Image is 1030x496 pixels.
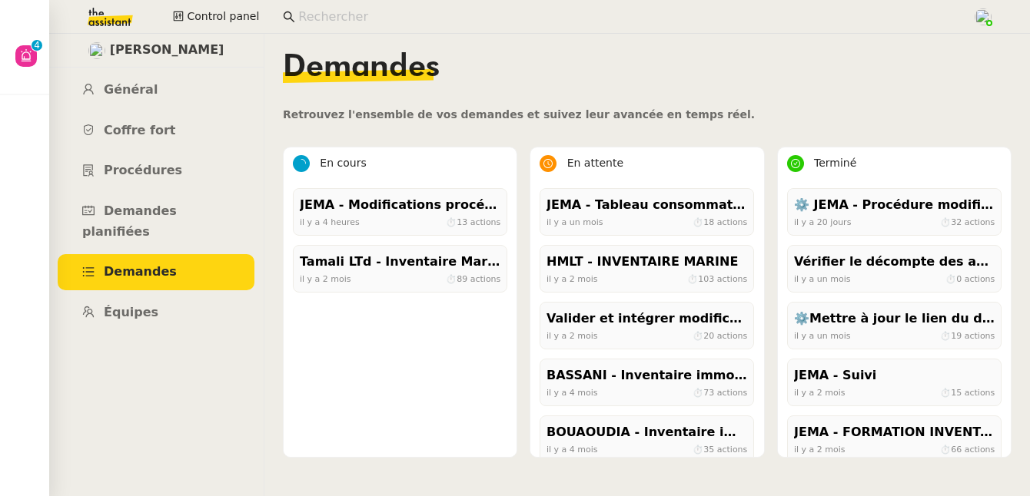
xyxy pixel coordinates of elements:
[104,305,158,319] span: Équipes
[547,309,747,329] div: Valider et intégrer modifications procédures
[58,72,254,108] a: Général
[693,444,748,454] span: ⏱
[547,195,747,216] div: JEMA - Tableau consommation
[704,387,715,397] span: 73
[58,295,254,331] a: Équipes
[717,330,748,340] span: actions
[446,273,500,283] span: ⏱
[940,217,995,227] span: ⏱
[693,387,748,397] span: ⏱
[794,330,851,340] span: il y a un mois
[794,387,846,397] span: il y a 2 mois
[457,217,467,227] span: 13
[300,252,500,273] div: Tamali LTd - Inventaire Marine
[951,217,962,227] span: 32
[82,203,177,239] span: Demandes planifiées
[300,195,500,216] div: JEMA - Modifications procédure Marine
[964,273,995,283] span: actions
[283,108,755,121] span: Retrouvez l'ensemble de vos demandes et suivez leur avancée en temps réel.
[34,40,40,54] p: 4
[693,217,748,227] span: ⏱
[945,273,995,283] span: ⏱
[58,193,254,250] a: Demandes planifiées
[717,387,748,397] span: actions
[794,217,851,227] span: il y a 20 jours
[951,387,962,397] span: 15
[717,217,748,227] span: actions
[470,273,501,283] span: actions
[104,82,158,97] span: Général
[956,273,962,283] span: 0
[547,330,598,340] span: il y a 2 mois
[457,273,467,283] span: 89
[794,252,995,273] div: Vérifier le décompte des actions JEMA
[547,387,598,397] span: il y a 4 mois
[940,387,995,397] span: ⏱
[187,8,259,25] span: Control panel
[298,7,957,28] input: Rechercher
[704,444,715,454] span: 35
[814,157,856,169] span: Terminé
[951,444,962,454] span: 66
[446,217,500,227] span: ⏱
[951,330,962,340] span: 19
[470,217,501,227] span: actions
[88,42,105,59] img: users%2F1KZeGoDA7PgBs4M3FMhJkcSWXSs1%2Favatar%2F872c3928-ebe4-491f-ae76-149ccbe264e1
[300,273,351,283] span: il y a 2 mois
[964,217,995,227] span: actions
[547,217,603,227] span: il y a un mois
[104,163,182,177] span: Procédures
[717,273,748,283] span: actions
[547,365,747,386] div: BASSANI - Inventaire immobilier
[699,273,715,283] span: 103
[717,444,748,454] span: actions
[940,330,995,340] span: ⏱
[32,40,42,51] nz-badge-sup: 4
[975,8,992,25] img: users%2FNTfmycKsCFdqp6LX6USf2FmuPJo2%2Favatar%2Fprofile-pic%20(1).png
[704,330,715,340] span: 20
[693,330,748,340] span: ⏱
[164,6,268,28] button: Control panel
[283,52,440,83] span: Demandes
[794,365,995,386] div: JEMA - Suivi
[688,273,748,283] span: ⏱
[567,157,623,169] span: En attente
[940,444,995,454] span: ⏱
[110,40,224,61] span: [PERSON_NAME]
[104,264,177,279] span: Demandes
[300,217,360,227] span: il y a 4 heures
[794,195,995,216] div: ⚙️ JEMA - Procédure modifications
[104,123,176,137] span: Coffre fort
[320,157,366,169] span: En cours
[964,387,995,397] span: actions
[547,444,598,454] span: il y a 4 mois
[964,330,995,340] span: actions
[58,153,254,189] a: Procédures
[547,273,598,283] span: il y a 2 mois
[794,422,995,443] div: JEMA - FORMATION INVENTAIRES - MANON 2
[58,254,254,290] a: Demandes
[547,252,747,273] div: HMLT - INVENTAIRE MARINE
[794,273,851,283] span: il y a un mois
[58,113,254,149] a: Coffre fort
[964,444,995,454] span: actions
[794,444,846,454] span: il y a 2 mois
[704,217,715,227] span: 18
[794,309,995,329] div: ⚙️Mettre à jour le lien du document Collection
[547,422,747,443] div: BOUAOUDIA - Inventaire immobilier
